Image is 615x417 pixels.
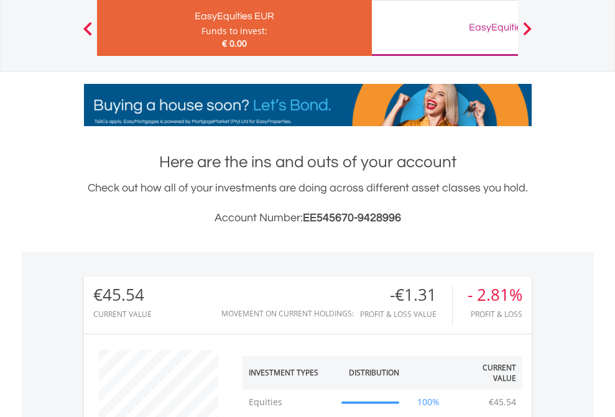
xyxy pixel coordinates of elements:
div: CURRENT VALUE [93,310,152,318]
td: Equities [243,390,336,415]
th: Investment Types [243,356,336,390]
td: €45.54 [483,390,522,415]
div: - 2.81% [468,286,522,304]
div: -€1.31 [360,286,452,304]
div: €45.54 [93,286,152,304]
h3: Account Number: [84,209,532,227]
div: EasyEquities EUR [104,7,364,25]
button: Next [515,28,540,40]
div: Movement on Current Holdings: [221,309,354,318]
div: Funds to invest: [201,25,267,37]
div: Check out how all of your investments are doing across different asset classes you hold. [84,180,532,227]
span: € 0.00 [222,37,247,49]
td: 100% [405,390,452,415]
img: EasyMortage Promotion Banner [84,84,532,126]
h1: Here are the ins and outs of your account [84,151,532,173]
button: Previous [75,28,100,40]
div: Distribution [349,367,399,378]
th: Current Value [452,356,522,390]
div: Profit & Loss Value [360,310,452,318]
div: Profit & Loss [468,310,522,318]
span: EE545670-9428996 [303,212,401,224]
